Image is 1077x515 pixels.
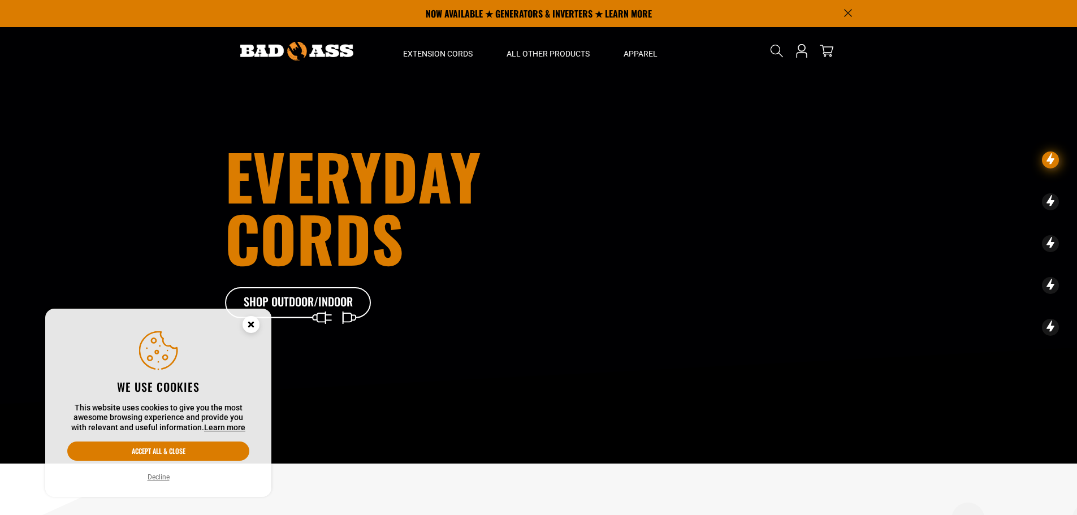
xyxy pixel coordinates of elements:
[507,49,590,59] span: All Other Products
[67,379,249,394] h2: We use cookies
[144,471,173,483] button: Decline
[45,309,271,497] aside: Cookie Consent
[67,403,249,433] p: This website uses cookies to give you the most awesome browsing experience and provide you with r...
[67,442,249,461] button: Accept all & close
[204,423,245,432] a: Learn more
[624,49,658,59] span: Apparel
[240,42,353,60] img: Bad Ass Extension Cords
[403,49,473,59] span: Extension Cords
[607,27,674,75] summary: Apparel
[768,42,786,60] summary: Search
[225,287,372,319] a: Shop Outdoor/Indoor
[225,145,602,269] h1: Everyday cords
[490,27,607,75] summary: All Other Products
[386,27,490,75] summary: Extension Cords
